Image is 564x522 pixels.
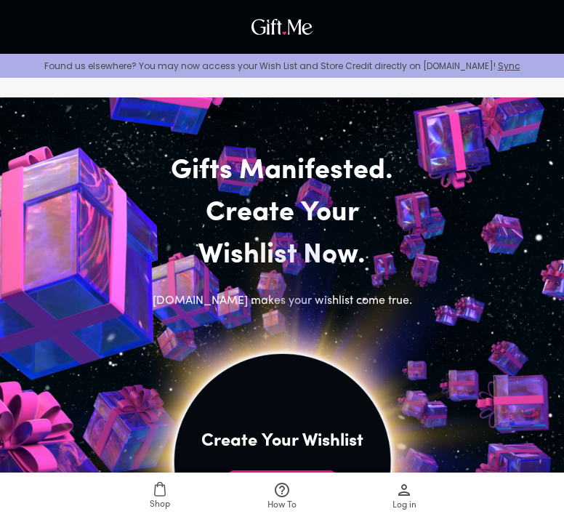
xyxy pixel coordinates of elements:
[248,15,316,39] img: GiftMe Logo
[99,473,221,522] a: Shop
[131,150,433,193] h2: Gifts Manifested.
[392,499,416,513] span: Log in
[221,473,343,522] a: How To
[228,470,336,499] button: Get Started
[498,60,520,72] a: Sync
[267,499,297,513] span: How To
[12,60,552,72] p: Found us elsewhere? You may now access your Wish List and Store Credit directly on [DOMAIN_NAME]!
[343,473,465,522] a: Log in
[201,430,363,453] h4: Create Your Wishlist
[150,498,170,512] span: Shop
